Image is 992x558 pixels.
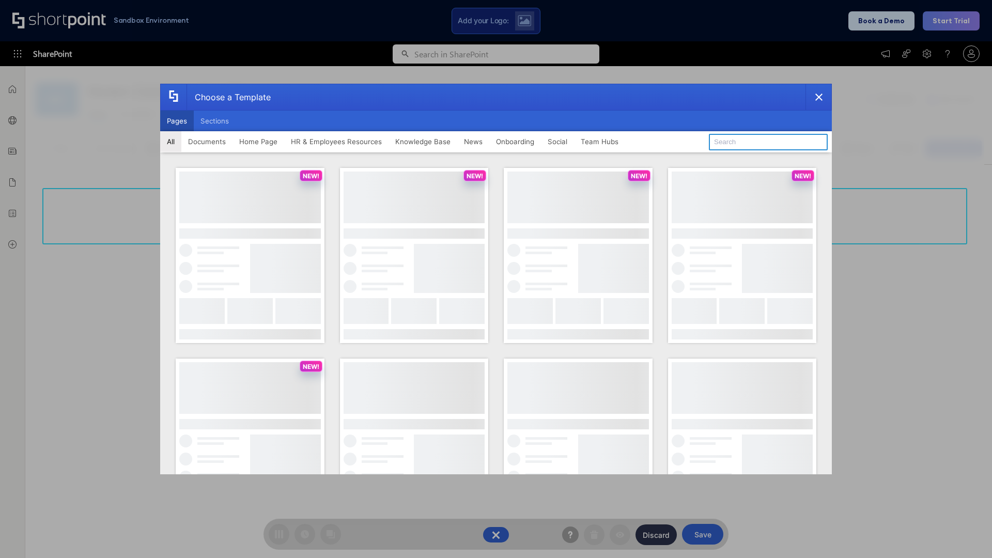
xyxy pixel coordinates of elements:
iframe: Chat Widget [940,508,992,558]
button: Pages [160,111,194,131]
button: Social [541,131,574,152]
button: Team Hubs [574,131,625,152]
button: All [160,131,181,152]
p: NEW! [467,172,483,180]
button: HR & Employees Resources [284,131,389,152]
button: Knowledge Base [389,131,457,152]
p: NEW! [795,172,811,180]
button: Sections [194,111,236,131]
div: template selector [160,84,832,474]
button: News [457,131,489,152]
input: Search [709,134,828,150]
p: NEW! [631,172,647,180]
button: Onboarding [489,131,541,152]
button: Home Page [233,131,284,152]
button: Documents [181,131,233,152]
div: Choose a Template [187,84,271,110]
p: NEW! [303,172,319,180]
p: NEW! [303,363,319,370]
